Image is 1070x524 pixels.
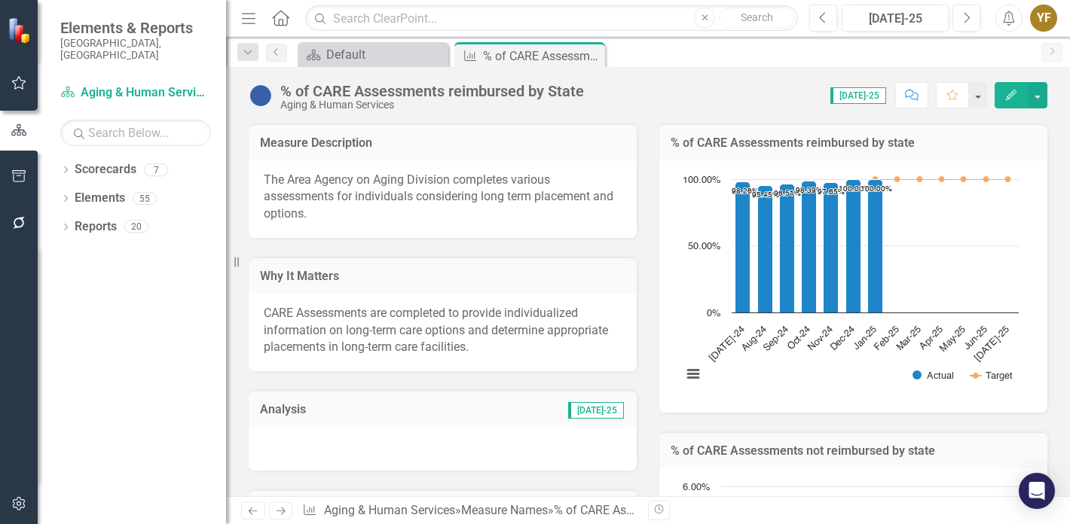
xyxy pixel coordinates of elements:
path: Nov-24, 97.64705882. Actual. [824,182,839,312]
button: View chart menu, Chart [683,364,704,385]
path: May-25, 100. Target. [961,176,967,182]
text: 100.00% [839,185,870,193]
path: Apr-25, 100. Target. [939,176,945,182]
path: Mar-25, 100. Target. [917,176,923,182]
text: Feb-25 [873,324,900,352]
svg: Interactive chart [674,172,1026,398]
button: Show Target [971,370,1013,381]
text: 50.00% [688,242,720,251]
div: [DATE]-25 [847,10,943,28]
span: Elements & Reports [60,19,211,37]
text: 100.00% [861,185,892,193]
h3: Analysis [260,403,423,416]
path: Jan-25, 100. Actual. [868,179,883,312]
div: Open Intercom Messenger [1019,473,1055,509]
text: 96.51% [774,190,801,197]
a: Reports [75,218,117,236]
path: Jun-25, 100. Target. [983,176,989,182]
text: Apr-25 [918,324,945,352]
span: [DATE]-25 [830,87,886,104]
text: 100.00% [683,175,720,185]
text: Oct-24 [785,324,812,352]
text: Sep-24 [762,324,790,353]
g: Target, series 2 of 2. Line with 13 data points. [743,176,1011,182]
div: % of CARE Assessments reimbursed by State [280,83,584,99]
text: Jun-25 [962,324,989,352]
small: [GEOGRAPHIC_DATA], [GEOGRAPHIC_DATA] [60,37,211,62]
input: Search Below... [60,120,211,146]
div: Default [326,45,445,64]
text: Nov-24 [806,324,834,352]
path: Feb-25, 100. Target. [894,176,900,182]
text: Dec-24 [829,324,857,352]
g: Actual, series 1 of 2. Bar series with 13 bars. [735,179,1009,313]
a: Measure Names [461,503,548,517]
h3: Why It Matters [260,270,625,283]
div: % of CARE Assessments reimbursed by State [554,503,793,517]
div: Chart. Highcharts interactive chart. [674,172,1032,398]
button: [DATE]-25 [842,5,949,32]
a: Default [301,45,445,64]
text: [DATE]-25 [973,324,1012,364]
div: Aging & Human Services [280,99,584,111]
img: ClearPoint Strategy [8,17,34,44]
text: May-25 [938,324,968,354]
button: Search [719,8,794,29]
path: Aug-24, 95.45454545. Actual. [758,185,773,312]
div: % of CARE Assessments reimbursed by State [483,47,601,65]
text: 97.65% [818,188,845,196]
a: Aging & Human Services [324,503,455,517]
img: No Information [249,84,273,108]
h3: % of CARE Assessments not reimbursed by state [671,444,1036,458]
span: [DATE]-25 [568,402,624,419]
path: Oct-24, 98.38709677. Actual. [802,181,817,312]
path: Sep-24, 96.51162791. Actual. [780,184,795,312]
text: Jan-25 [851,324,879,352]
div: 7 [144,163,168,176]
div: » » [302,502,637,519]
a: Scorecards [75,161,136,178]
text: [DATE]-24 [708,324,747,364]
button: YF [1030,5,1057,32]
a: Aging & Human Services [60,84,211,102]
span: CARE Assessments are completed to provide individualized information on long-term care options an... [264,306,608,355]
h3: Measure Description [260,136,625,150]
text: 0% [707,309,720,318]
text: 6.00% [683,483,710,492]
text: 98.26% [732,187,759,195]
h3: % of CARE Assessments reimbursed by state [671,136,1036,150]
div: 20 [124,221,148,233]
span: The Area Agency on Aging Division completes various assessments for individuals considering long ... [264,172,613,221]
text: 98.39% [796,187,823,194]
text: Mar-25 [895,324,923,352]
path: Jul-25, 100. Target. [1005,176,1011,182]
text: Aug-24 [740,324,769,353]
span: Search [741,11,773,23]
path: Dec-24, 100. Actual. [846,179,861,312]
a: Elements [75,190,125,207]
path: Jul-24, 98.26086957. Actual. [735,181,751,312]
button: Show Actual [913,370,954,381]
text: 95.45% [752,191,779,199]
input: Search ClearPoint... [305,5,798,32]
div: 55 [133,192,157,205]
